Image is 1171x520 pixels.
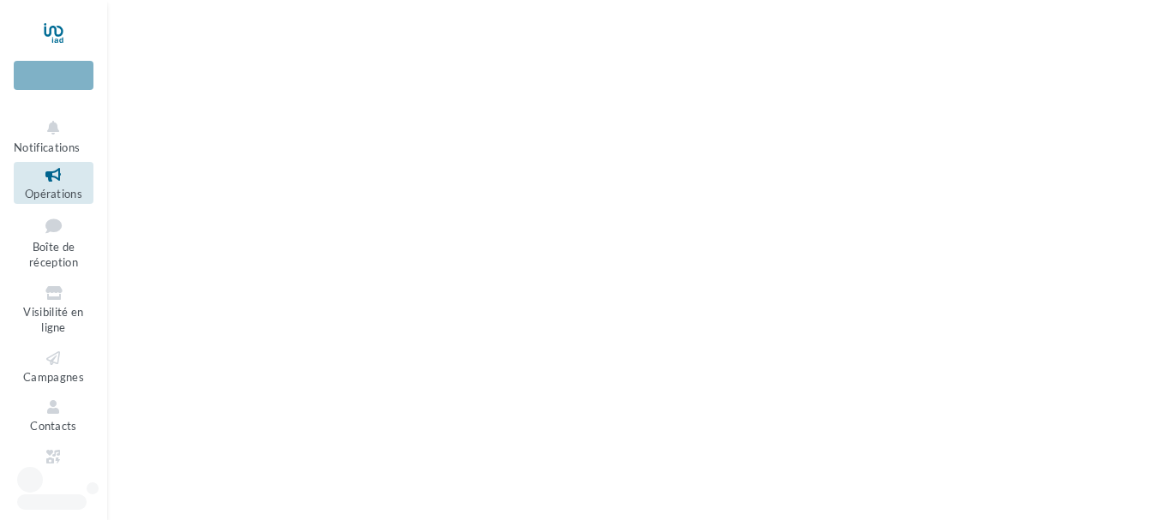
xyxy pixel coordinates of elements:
[14,211,93,273] a: Boîte de réception
[14,345,93,387] a: Campagnes
[30,419,77,433] span: Contacts
[23,370,84,384] span: Campagnes
[14,394,93,436] a: Contacts
[14,140,80,154] span: Notifications
[14,444,93,486] a: Médiathèque
[14,162,93,204] a: Opérations
[14,61,93,90] div: Nouvelle campagne
[23,305,83,335] span: Visibilité en ligne
[14,280,93,338] a: Visibilité en ligne
[25,187,82,200] span: Opérations
[29,240,78,270] span: Boîte de réception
